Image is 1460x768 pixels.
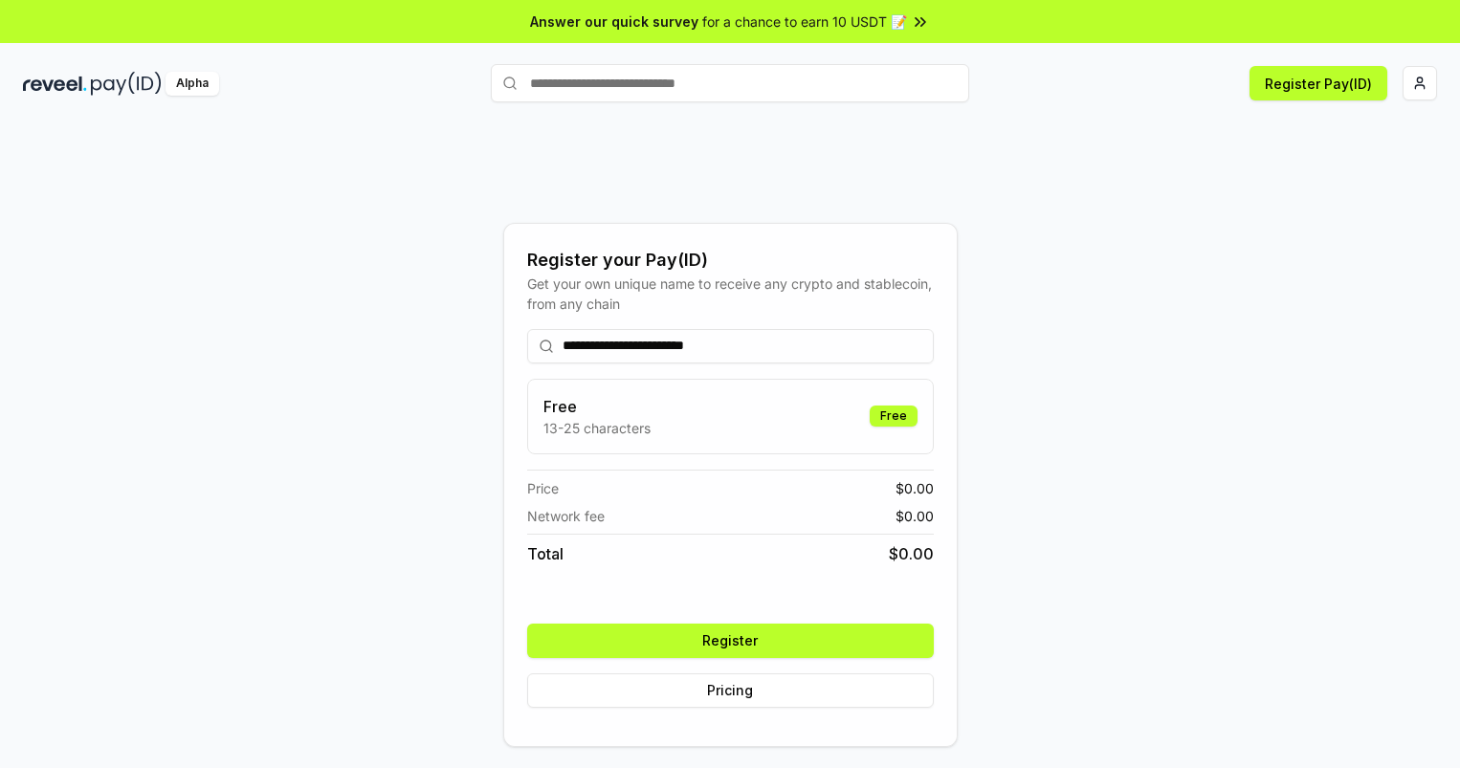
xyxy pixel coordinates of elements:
[543,395,651,418] h3: Free
[91,72,162,96] img: pay_id
[702,11,907,32] span: for a chance to earn 10 USDT 📝
[896,506,934,526] span: $ 0.00
[530,11,698,32] span: Answer our quick survey
[527,247,934,274] div: Register your Pay(ID)
[23,72,87,96] img: reveel_dark
[1250,66,1387,100] button: Register Pay(ID)
[870,406,918,427] div: Free
[896,478,934,498] span: $ 0.00
[527,624,934,658] button: Register
[527,542,564,565] span: Total
[166,72,219,96] div: Alpha
[527,274,934,314] div: Get your own unique name to receive any crypto and stablecoin, from any chain
[527,506,605,526] span: Network fee
[889,542,934,565] span: $ 0.00
[543,418,651,438] p: 13-25 characters
[527,478,559,498] span: Price
[527,673,934,708] button: Pricing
